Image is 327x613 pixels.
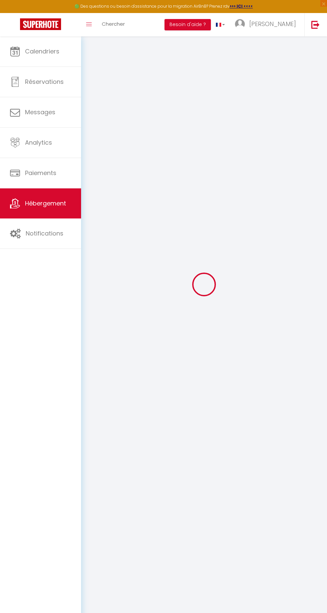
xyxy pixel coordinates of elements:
span: Chercher [102,20,125,27]
img: logout [311,20,320,29]
a: Chercher [97,13,130,36]
span: Calendriers [25,47,59,55]
span: [PERSON_NAME] [249,20,296,28]
img: ... [235,19,245,29]
button: Besoin d'aide ? [165,19,211,30]
span: Réservations [25,78,64,86]
span: Paiements [25,169,56,177]
span: Hébergement [25,199,66,207]
span: Messages [25,108,55,116]
span: Analytics [25,138,52,147]
span: Notifications [26,229,63,238]
img: Super Booking [20,18,61,30]
a: >>> ICI <<<< [230,3,253,9]
a: ... [PERSON_NAME] [230,13,304,36]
